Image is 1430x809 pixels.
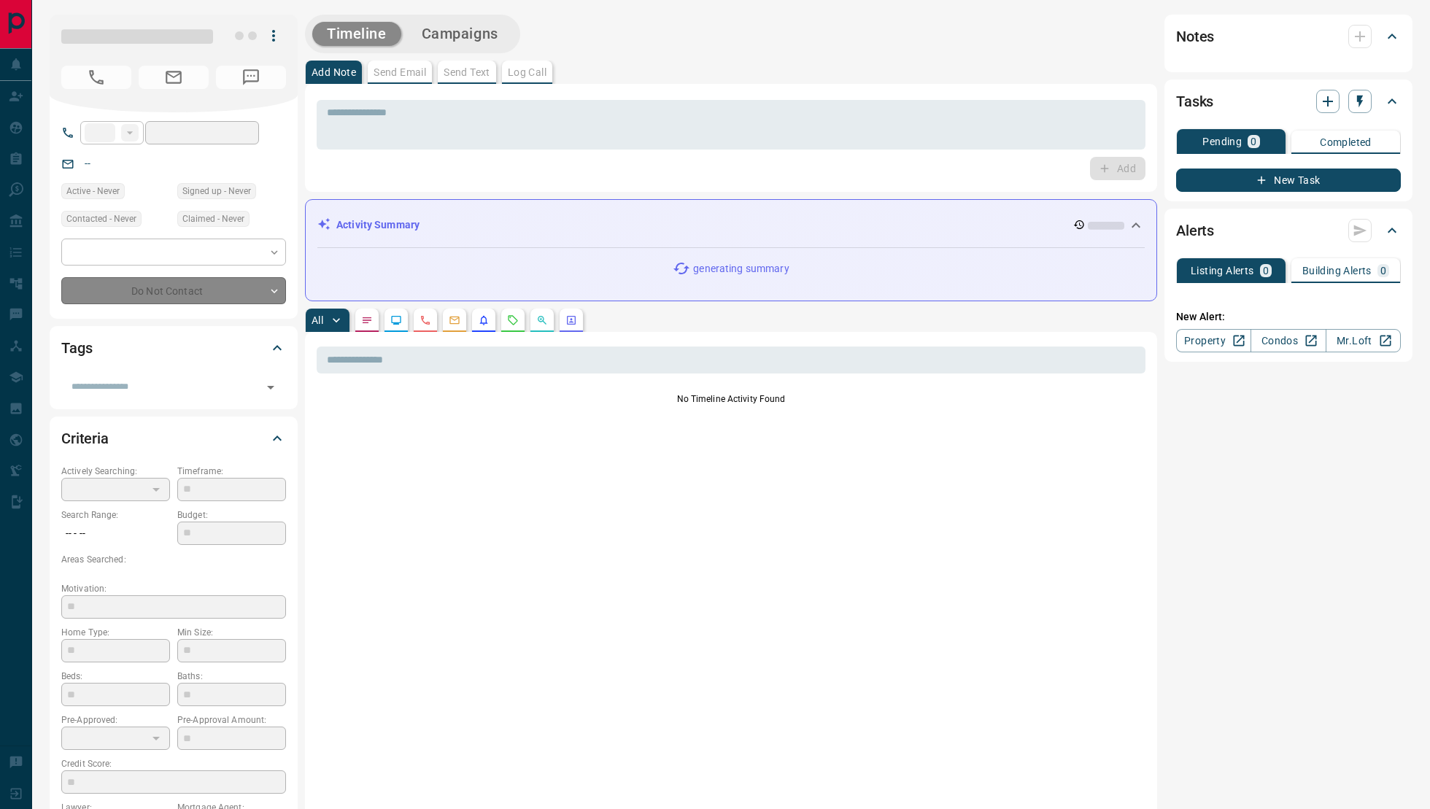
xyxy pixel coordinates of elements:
p: Timeframe: [177,465,286,478]
p: Pre-Approval Amount: [177,713,286,727]
p: 0 [1380,266,1386,276]
p: No Timeline Activity Found [317,392,1145,406]
svg: Notes [361,314,373,326]
div: Notes [1176,19,1401,54]
h2: Notes [1176,25,1214,48]
p: Credit Score: [61,757,286,770]
div: Activity Summary [317,212,1145,239]
div: Tasks [1176,84,1401,119]
p: Completed [1320,137,1372,147]
p: 0 [1263,266,1269,276]
span: Contacted - Never [66,212,136,226]
p: All [312,315,323,325]
p: -- - -- [61,522,170,546]
p: Pending [1202,136,1242,147]
span: Active - Never [66,184,120,198]
svg: Opportunities [536,314,548,326]
button: Timeline [312,22,401,46]
p: Building Alerts [1302,266,1372,276]
p: Areas Searched: [61,553,286,566]
div: Tags [61,330,286,365]
p: 0 [1251,136,1256,147]
h2: Tags [61,336,92,360]
p: Baths: [177,670,286,683]
a: Condos [1251,329,1326,352]
a: -- [85,158,90,169]
p: New Alert: [1176,309,1401,325]
p: Actively Searching: [61,465,170,478]
span: No Number [216,66,286,89]
p: Budget: [177,508,286,522]
div: Criteria [61,421,286,456]
p: Beds: [61,670,170,683]
button: Open [260,377,281,398]
p: Min Size: [177,626,286,639]
svg: Requests [507,314,519,326]
a: Mr.Loft [1326,329,1401,352]
span: No Number [61,66,131,89]
p: Listing Alerts [1191,266,1254,276]
svg: Agent Actions [565,314,577,326]
p: Activity Summary [336,217,420,233]
p: Motivation: [61,582,286,595]
p: generating summary [693,261,789,276]
p: Search Range: [61,508,170,522]
span: Signed up - Never [182,184,251,198]
button: New Task [1176,169,1401,192]
h2: Criteria [61,427,109,450]
div: Do Not Contact [61,277,286,304]
svg: Listing Alerts [478,314,490,326]
button: Campaigns [407,22,513,46]
p: Add Note [312,67,356,77]
svg: Emails [449,314,460,326]
h2: Alerts [1176,219,1214,242]
p: Pre-Approved: [61,713,170,727]
svg: Calls [420,314,431,326]
a: Property [1176,329,1251,352]
h2: Tasks [1176,90,1213,113]
div: Alerts [1176,213,1401,248]
span: Claimed - Never [182,212,244,226]
svg: Lead Browsing Activity [390,314,402,326]
span: No Email [139,66,209,89]
p: Home Type: [61,626,170,639]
